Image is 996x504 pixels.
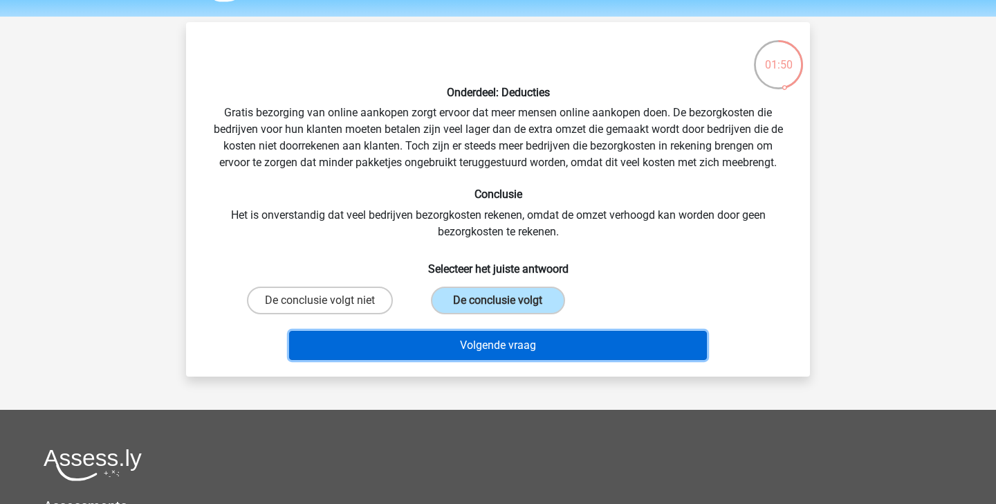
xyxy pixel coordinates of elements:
[289,331,708,360] button: Volgende vraag
[208,86,788,99] h6: Onderdeel: Deducties
[208,251,788,276] h6: Selecteer het juiste antwoord
[192,33,804,366] div: Gratis bezorging van online aankopen zorgt ervoor dat meer mensen online aankopen doen. De bezorg...
[753,39,804,73] div: 01:50
[247,287,393,314] label: De conclusie volgt niet
[208,188,788,201] h6: Conclusie
[44,449,142,481] img: Assessly logo
[431,287,564,314] label: De conclusie volgt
